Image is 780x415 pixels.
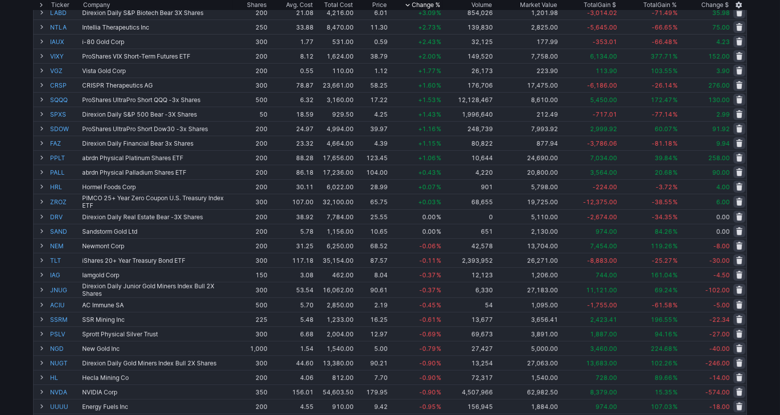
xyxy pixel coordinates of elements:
td: 4,216.00 [315,5,355,20]
td: 17.22 [355,92,389,107]
span: % [673,38,678,46]
a: LABD [50,6,80,20]
span: -102.00 [705,286,730,294]
td: 24.97 [269,121,315,136]
td: 300 [232,282,269,297]
span: 6.00 [716,198,730,206]
td: 65.75 [355,194,389,209]
td: 854,026 [442,5,494,20]
span: +0.07 [418,183,436,191]
td: 38.79 [355,49,389,63]
td: 42,578 [442,238,494,253]
td: 4,664.00 [315,136,355,150]
span: 69.24 [655,286,672,294]
div: Vista Gold Corp [82,67,231,75]
span: 4.23 [716,38,730,46]
span: -77.14 [652,111,672,118]
td: 1,095.00 [494,297,559,312]
td: 5,110.00 [494,209,559,224]
td: 250 [232,20,269,34]
span: % [673,53,678,60]
span: -66.48 [652,38,672,46]
a: SDOW [50,122,80,136]
a: NEM [50,239,80,253]
a: VIXY [50,49,80,63]
td: 24,690.00 [494,150,559,165]
span: % [673,271,678,279]
a: NUGT [50,356,80,370]
div: Iamgold Corp [82,271,231,279]
span: -4.50 [713,271,730,279]
span: % [673,125,678,133]
span: 9.94 [716,140,730,147]
td: 6,250.00 [315,238,355,253]
span: % [436,198,441,206]
td: 90.61 [355,282,389,297]
td: 200 [232,165,269,179]
span: 39.84 [655,154,672,162]
span: -34.35 [652,213,672,221]
td: 4,220 [442,165,494,179]
span: 377.71 [651,53,672,60]
td: 200 [232,121,269,136]
td: 17,475.00 [494,78,559,92]
span: 130.00 [708,96,730,104]
td: 10,644 [442,150,494,165]
span: % [436,242,441,250]
span: +1.53 [418,96,436,104]
span: 3,564.00 [590,169,617,176]
td: 2,825.00 [494,20,559,34]
a: ACIU [50,298,80,312]
span: 172.47 [651,96,672,104]
a: VGZ [50,64,80,78]
span: -6,186.00 [587,82,617,89]
td: 212.49 [494,107,559,121]
td: 248,739 [442,121,494,136]
span: -8,883.00 [587,257,617,264]
span: % [673,140,678,147]
span: -66.65 [652,24,672,31]
span: 0.00 [422,213,436,221]
td: 176,706 [442,78,494,92]
span: 0.00 [422,228,436,235]
td: 23.32 [269,136,315,150]
a: SSRM [50,312,80,326]
div: Newmont Corp [82,242,231,250]
span: % [436,53,441,60]
td: 50 [232,107,269,121]
span: -353.01 [593,38,617,46]
span: % [436,67,441,75]
span: 113.90 [596,67,617,75]
a: DRV [50,210,80,224]
span: -2,674.00 [587,213,617,221]
span: 2,999.92 [590,125,617,133]
a: PSLV [50,327,80,341]
span: -12,375.00 [583,198,617,206]
span: 60.07 [655,125,672,133]
span: % [436,228,441,235]
a: SQQQ [50,93,80,107]
td: 531.00 [315,34,355,49]
div: abrdn Physical Platinum Shares ETF [82,154,231,162]
td: 13,704.00 [494,238,559,253]
td: 901 [442,179,494,194]
td: 5.78 [269,224,315,238]
td: 300 [232,78,269,92]
td: 80,822 [442,136,494,150]
td: 6.32 [269,92,315,107]
span: +1.77 [418,67,436,75]
div: AC Immune SA [82,301,231,309]
td: 32,100.00 [315,194,355,209]
td: 4.25 [355,107,389,121]
td: 54 [442,297,494,312]
span: 7,454.00 [590,242,617,250]
td: 8,470.00 [315,20,355,34]
td: 123.45 [355,150,389,165]
td: 19,725.00 [494,194,559,209]
td: 877.94 [494,136,559,150]
td: 300 [232,253,269,267]
td: 1,206.00 [494,267,559,282]
span: % [673,242,678,250]
td: 1,156.00 [315,224,355,238]
span: -25.27 [652,257,672,264]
